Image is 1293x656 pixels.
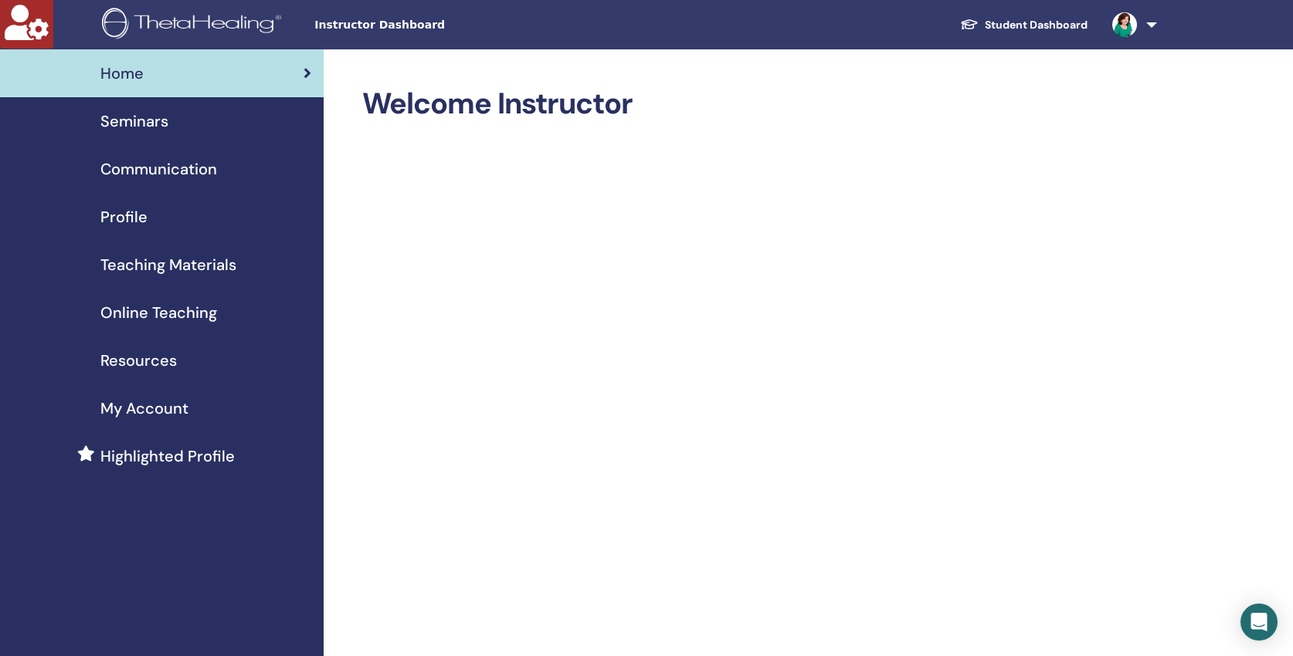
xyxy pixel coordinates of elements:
img: logo.png [102,8,287,42]
span: Instructor Dashboard [314,17,546,33]
span: Home [100,62,144,85]
img: graduation-cap-white.svg [960,18,979,31]
span: Online Teaching [100,301,217,324]
span: Teaching Materials [100,253,236,276]
h2: Welcome Instructor [362,86,1155,122]
span: Highlighted Profile [100,445,235,468]
span: Profile [100,205,148,228]
span: Resources [100,349,177,372]
span: Seminars [100,110,168,133]
span: Communication [100,157,217,181]
span: My Account [100,397,188,420]
div: Open Intercom Messenger [1240,604,1278,641]
img: default.jpg [1112,12,1137,37]
a: Student Dashboard [948,11,1100,39]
